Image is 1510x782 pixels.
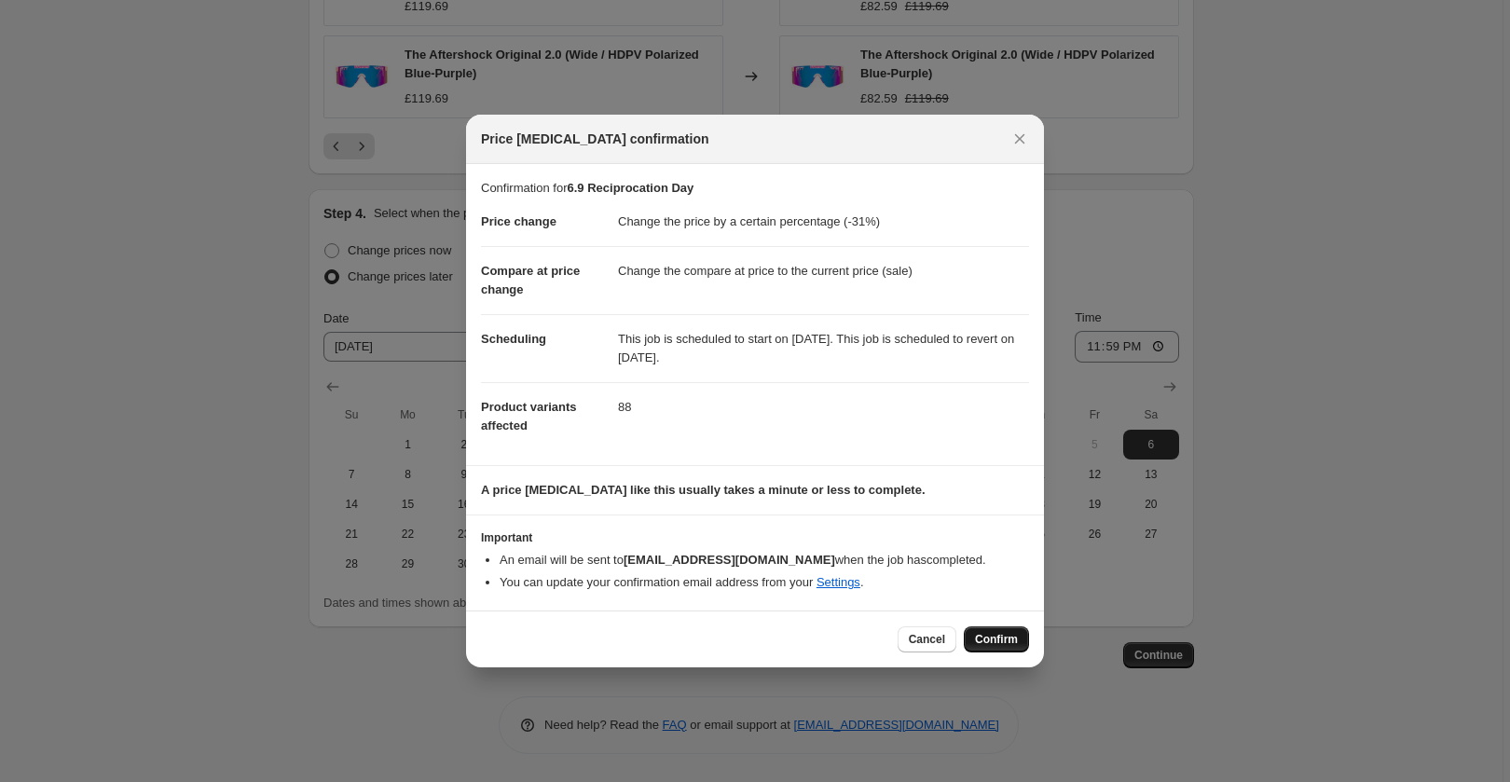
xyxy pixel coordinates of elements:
[817,575,860,589] a: Settings
[500,573,1029,592] li: You can update your confirmation email address from your .
[481,400,577,432] span: Product variants affected
[975,632,1018,647] span: Confirm
[481,530,1029,545] h3: Important
[567,181,693,195] b: 6.9 Reciprocation Day
[481,483,926,497] b: A price [MEDICAL_DATA] like this usually takes a minute or less to complete.
[618,246,1029,295] dd: Change the compare at price to the current price (sale)
[481,179,1029,198] p: Confirmation for
[481,264,580,296] span: Compare at price change
[1007,126,1033,152] button: Close
[618,314,1029,382] dd: This job is scheduled to start on [DATE]. This job is scheduled to revert on [DATE].
[618,198,1029,246] dd: Change the price by a certain percentage (-31%)
[500,551,1029,569] li: An email will be sent to when the job has completed .
[481,214,556,228] span: Price change
[481,332,546,346] span: Scheduling
[964,626,1029,652] button: Confirm
[909,632,945,647] span: Cancel
[898,626,956,652] button: Cancel
[624,553,835,567] b: [EMAIL_ADDRESS][DOMAIN_NAME]
[481,130,709,148] span: Price [MEDICAL_DATA] confirmation
[618,382,1029,432] dd: 88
